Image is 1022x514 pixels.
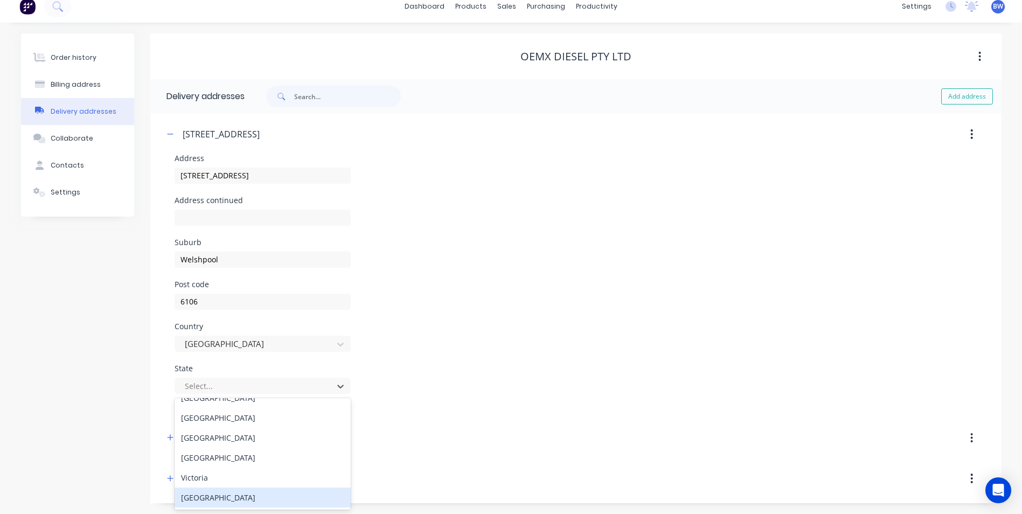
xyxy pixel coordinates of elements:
button: Delivery addresses [21,98,134,125]
input: Search... [294,86,401,107]
div: State [175,365,351,372]
div: Address [175,155,351,162]
button: Add address [941,88,993,105]
div: Country [175,323,351,330]
button: Order history [21,44,134,71]
div: [GEOGRAPHIC_DATA] [175,388,351,408]
div: Collaborate [51,134,93,143]
div: [GEOGRAPHIC_DATA] [175,448,351,468]
div: Delivery addresses [150,79,245,114]
div: Order history [51,53,96,62]
span: BW [993,2,1003,11]
button: Contacts [21,152,134,179]
div: Suburb [175,239,351,246]
div: Victoria [175,468,351,488]
div: Post code [175,281,351,288]
div: OEMX Diesel Pty Ltd [520,50,631,63]
div: [STREET_ADDRESS] [183,128,260,141]
div: Settings [51,187,80,197]
div: Contacts [51,161,84,170]
div: Delivery addresses [51,107,116,116]
div: Billing address [51,80,101,89]
div: Address continued [175,197,351,204]
div: [GEOGRAPHIC_DATA] [175,428,351,448]
div: [GEOGRAPHIC_DATA] [175,408,351,428]
div: Open Intercom Messenger [985,477,1011,503]
button: Billing address [21,71,134,98]
button: Settings [21,179,134,206]
button: Collaborate [21,125,134,152]
div: [GEOGRAPHIC_DATA] [175,488,351,508]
